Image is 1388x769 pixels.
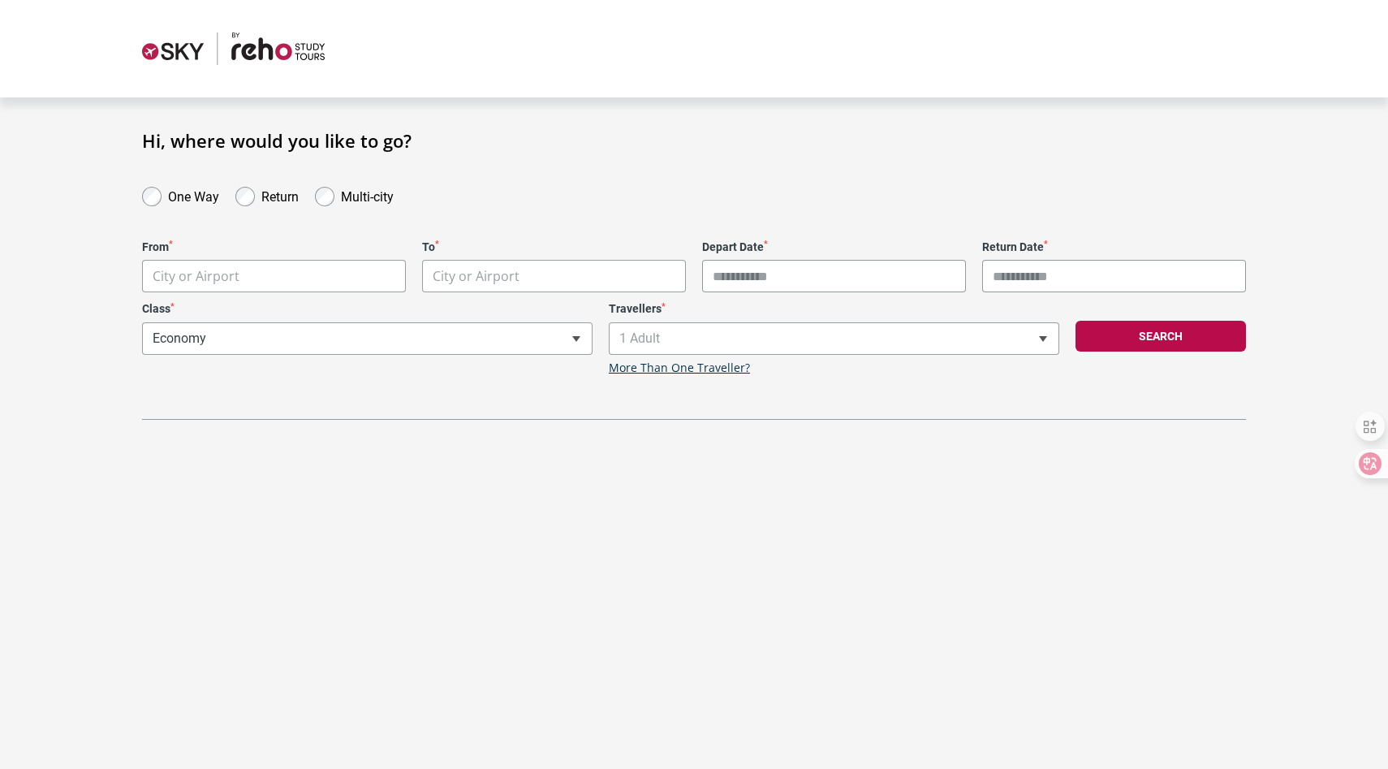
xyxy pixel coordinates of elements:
span: Economy [142,322,593,355]
label: Class [142,302,593,316]
span: City or Airport [433,267,519,285]
label: Multi-city [341,185,394,205]
label: Return Date [982,240,1246,254]
label: One Way [168,185,219,205]
label: Travellers [609,302,1059,316]
span: City or Airport [143,261,405,292]
label: Depart Date [702,240,966,254]
span: City or Airport [153,267,239,285]
span: City or Airport [423,261,685,292]
span: 1 Adult [609,322,1059,355]
button: Search [1075,321,1246,352]
a: More Than One Traveller? [609,361,750,375]
span: City or Airport [422,260,686,292]
span: Economy [143,323,592,354]
label: From [142,240,406,254]
span: City or Airport [142,260,406,292]
h1: Hi, where would you like to go? [142,130,1246,151]
label: To [422,240,686,254]
label: Return [261,185,299,205]
span: 1 Adult [610,323,1058,354]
